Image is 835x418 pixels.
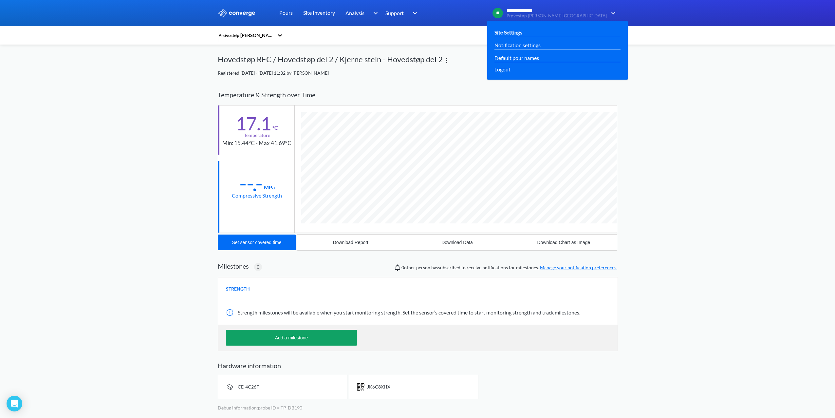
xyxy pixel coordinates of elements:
span: Registered [DATE] - [DATE] 11:32 by [PERSON_NAME] [218,70,329,76]
span: Logout [494,65,510,73]
button: Download Report [297,235,404,250]
a: Default pour names [494,54,539,62]
img: downArrow.svg [369,9,380,17]
img: logo_ewhite.svg [218,9,256,17]
button: Download Chart as Image [510,235,617,250]
button: Add a milestone [226,330,357,346]
img: icon-short-text.svg [357,383,364,391]
span: STRENGTH [226,285,250,293]
span: 0 other [401,265,415,270]
button: Set sensor covered time [218,235,296,250]
div: Download Chart as Image [537,240,590,245]
button: Download Data [404,235,510,250]
img: more.svg [443,57,451,65]
span: Strength milestones will be available when you start monitoring strength. Set the sensor’s covere... [238,309,580,315]
h2: Hardware information [218,362,617,370]
div: Download Report [333,240,368,245]
div: Compressive Strength [232,191,282,199]
span: Analysis [345,9,364,17]
span: JK6C8XHX [367,384,390,389]
a: Notification settings [494,41,541,49]
span: CE-4C26F [238,384,259,389]
img: notifications-icon.svg [394,264,401,272]
img: signal-icon.svg [226,383,234,391]
h2: Milestones [218,262,249,270]
div: Temperature [244,132,270,139]
div: Temperature & Strength over Time [218,85,617,105]
img: downArrow.svg [607,9,617,17]
div: --.- [239,175,263,191]
div: 17.1 [236,115,271,132]
div: Open Intercom Messenger [7,396,22,411]
div: Download Data [441,240,473,245]
div: Min: 15.44°C - Max 41.69°C [222,139,291,148]
span: person has subscribed to receive notifications for milestones. [401,264,617,271]
div: Prøvestøp [PERSON_NAME][GEOGRAPHIC_DATA] [218,32,274,39]
p: Debug information: probe ID = TP-DB190 [218,404,617,411]
span: 0 [257,263,259,271]
div: Hovedstøp RFC / Hovedstøp del 2 / Kjerne stein - Hovedstøp del 2 [218,53,443,69]
a: Manage your notification preferences. [540,265,617,270]
a: Site Settings [494,28,522,36]
span: Support [385,9,404,17]
img: downArrow.svg [408,9,419,17]
div: Set sensor covered time [232,240,282,245]
span: Prøvestøp [PERSON_NAME][GEOGRAPHIC_DATA] [507,13,607,18]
